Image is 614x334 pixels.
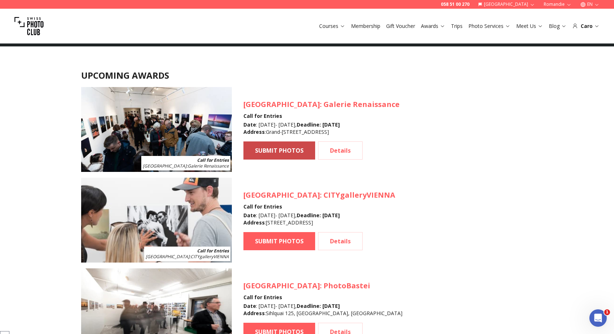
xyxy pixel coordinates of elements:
[243,112,400,120] h4: Call for Entries
[243,232,315,250] a: SUBMIT PHOTOS
[243,212,395,226] div: : [DATE] - [DATE] , : [STREET_ADDRESS]
[243,294,402,301] h4: Call for Entries
[297,212,340,219] b: Deadline : [DATE]
[318,232,363,250] a: Details
[319,22,345,30] a: Courses
[468,22,510,30] a: Photo Services
[243,302,256,309] b: Date
[243,121,256,128] b: Date
[243,203,395,210] h4: Call for Entries
[572,22,600,30] div: Caro
[81,70,533,81] h2: UPCOMING AWARDS
[297,302,340,309] b: Deadline : [DATE]
[451,22,463,30] a: Trips
[146,253,189,260] span: [GEOGRAPHIC_DATA]
[448,21,465,31] button: Trips
[316,21,348,31] button: Courses
[589,309,607,327] iframe: Intercom live chat
[418,21,448,31] button: Awards
[243,281,320,290] span: [GEOGRAPHIC_DATA]
[351,22,380,30] a: Membership
[243,190,395,200] h3: : CITYgalleryVIENNA
[441,1,469,7] a: 058 51 00 270
[243,99,320,109] span: [GEOGRAPHIC_DATA]
[243,219,265,226] b: Address
[243,302,402,317] div: : [DATE] - [DATE] , : Sihlquai 125, [GEOGRAPHIC_DATA], [GEOGRAPHIC_DATA]
[143,163,187,169] span: [GEOGRAPHIC_DATA]
[465,21,513,31] button: Photo Services
[604,309,610,315] span: 1
[243,141,315,160] a: SUBMIT PHOTOS
[516,22,543,30] a: Meet Us
[243,190,320,200] span: [GEOGRAPHIC_DATA]
[513,21,546,31] button: Meet Us
[549,22,567,30] a: Blog
[546,21,569,31] button: Blog
[197,157,229,163] b: Call for Entries
[243,121,400,136] div: : [DATE] - [DATE] , : Grand-[STREET_ADDRESS]
[243,128,265,135] b: Address
[143,163,229,169] span: : Galerie Renaissance
[348,21,383,31] button: Membership
[386,22,415,30] a: Gift Voucher
[243,99,400,110] h3: : Galerie Renaissance
[197,248,229,254] b: Call for Entries
[318,141,363,160] a: Details
[81,87,232,172] img: SPC Photo Awards Geneva: October 2025
[383,21,418,31] button: Gift Voucher
[14,12,43,41] img: Swiss photo club
[243,212,256,219] b: Date
[81,178,232,263] img: SPC Photo Awards VIENNA October 2025
[243,281,402,291] h3: : PhotoBastei
[421,22,445,30] a: Awards
[243,310,265,317] b: Address
[297,121,340,128] b: Deadline : [DATE]
[146,253,229,260] span: : CITYgalleryVIENNA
